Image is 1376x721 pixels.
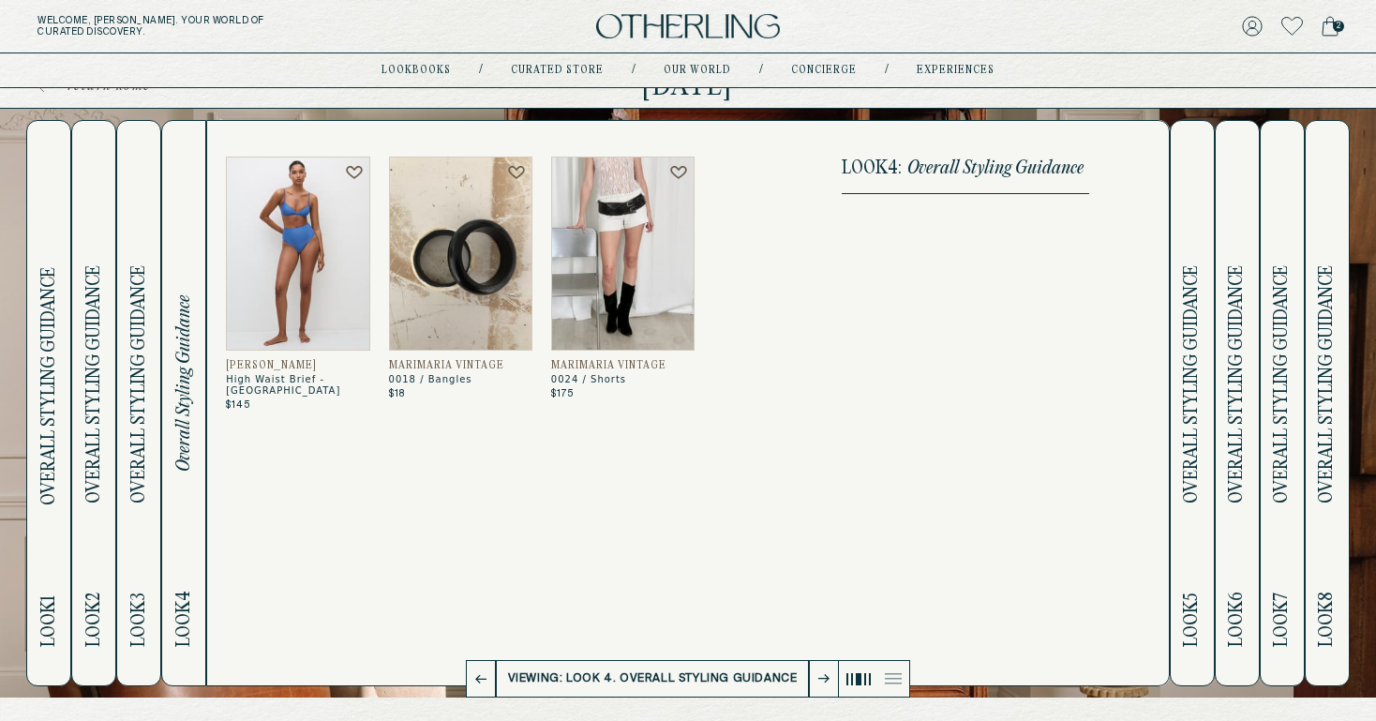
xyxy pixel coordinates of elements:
[759,63,763,78] div: /
[1333,21,1344,32] span: 2
[664,66,731,75] a: Our world
[1316,592,1338,647] span: Look 8
[381,66,451,75] a: lookbooks
[494,669,812,688] p: Viewing: Look 4. Overall Styling Guidance
[37,15,427,38] h5: Welcome, [PERSON_NAME] . Your world of curated discovery.
[511,66,604,75] a: Curated store
[885,63,889,78] div: /
[551,374,695,385] span: 0024 / Shorts
[1226,265,1248,503] span: Overall Styling Guidance
[37,71,1339,101] h1: [DATE]
[83,266,105,504] span: Overall Styling Guidance
[1226,592,1248,647] span: Look 6
[551,157,695,351] img: 0024 / Shorts
[551,360,666,371] span: Marimaria Vintage
[389,360,504,371] span: Marimaria Vintage
[226,374,369,397] span: High Waist Brief - [GEOGRAPHIC_DATA]
[389,374,532,385] span: 0018 / Bangles
[1170,120,1215,686] button: Look5Overall Styling Guidance
[1215,120,1260,686] button: Look6Overall Styling Guidance
[26,120,71,686] button: Look1Overall Styling Guidance
[1322,13,1339,39] a: 2
[128,593,150,647] span: Look 3
[1271,593,1293,647] span: Look 7
[551,388,574,399] span: $175
[596,14,780,39] img: logo
[632,63,636,78] div: /
[1271,266,1293,504] span: Overall Styling Guidance
[1181,593,1203,647] span: Look 5
[791,66,857,75] a: concierge
[173,591,195,647] span: Look 4
[173,296,195,473] span: Overall Styling Guidance
[1260,120,1305,686] button: Look7Overall Styling Guidance
[1316,265,1338,503] span: Overall Styling Guidance
[389,157,532,351] img: 0018 / Bangles
[226,157,369,351] img: High Waist Brief - Santorini
[1181,266,1203,504] span: Overall Styling Guidance
[161,120,206,686] button: Look4Overall Styling Guidance
[38,595,60,647] span: Look 1
[226,399,250,411] span: $145
[842,158,902,178] span: Look 4 :
[116,120,161,686] button: Look3Overall Styling Guidance
[38,267,60,505] span: Overall Styling Guidance
[128,266,150,504] span: Overall Styling Guidance
[917,66,995,75] a: experiences
[71,120,116,686] button: Look2Overall Styling Guidance
[226,360,317,371] span: [PERSON_NAME]
[83,593,105,647] span: Look 2
[1305,120,1350,686] button: Look8Overall Styling Guidance
[907,158,1084,178] span: Overall Styling Guidance
[389,388,405,399] span: $18
[479,63,483,78] div: /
